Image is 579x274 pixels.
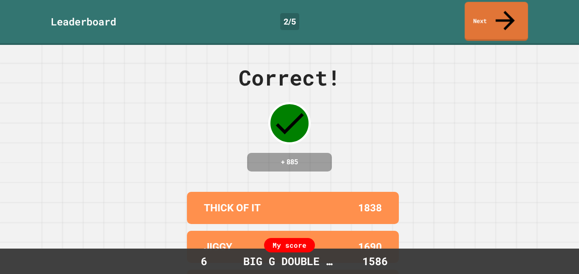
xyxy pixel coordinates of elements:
div: Correct! [239,62,340,94]
p: THICK OF IT [204,200,261,216]
p: 1690 [358,239,382,255]
div: 1586 [344,253,406,269]
p: 1838 [358,200,382,216]
p: JIGGY [204,239,232,255]
h4: + 885 [256,157,323,167]
div: My score [264,238,315,252]
div: 2 / 5 [280,13,299,30]
div: 6 [173,253,235,269]
a: Next [465,2,528,41]
div: BIG G DOUBLE HO [235,253,344,269]
div: Leaderboard [51,14,116,29]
